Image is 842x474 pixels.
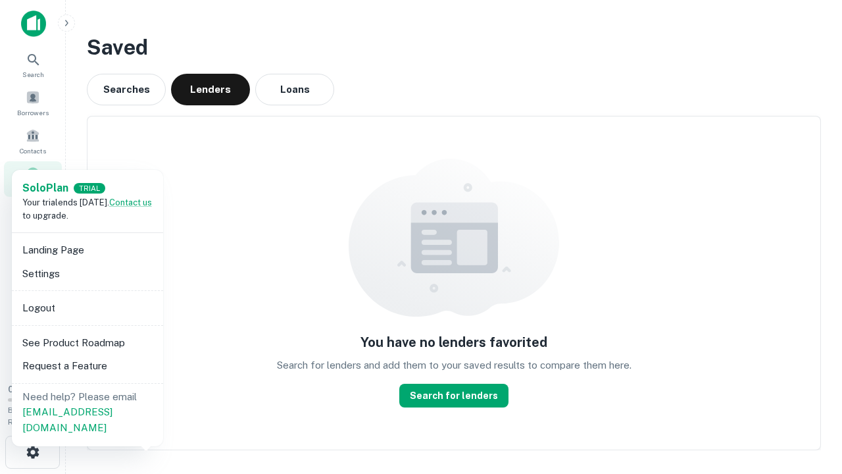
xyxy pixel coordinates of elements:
[74,183,105,194] div: TRIAL
[17,238,158,262] li: Landing Page
[22,389,153,436] p: Need help? Please email
[22,406,112,433] a: [EMAIL_ADDRESS][DOMAIN_NAME]
[22,180,68,196] a: SoloPlan
[17,296,158,320] li: Logout
[22,197,152,221] span: Your trial ends [DATE]. to upgrade.
[17,354,158,378] li: Request a Feature
[17,331,158,355] li: See Product Roadmap
[776,369,842,432] iframe: Chat Widget
[22,182,68,194] strong: Solo Plan
[109,197,152,207] a: Contact us
[17,262,158,286] li: Settings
